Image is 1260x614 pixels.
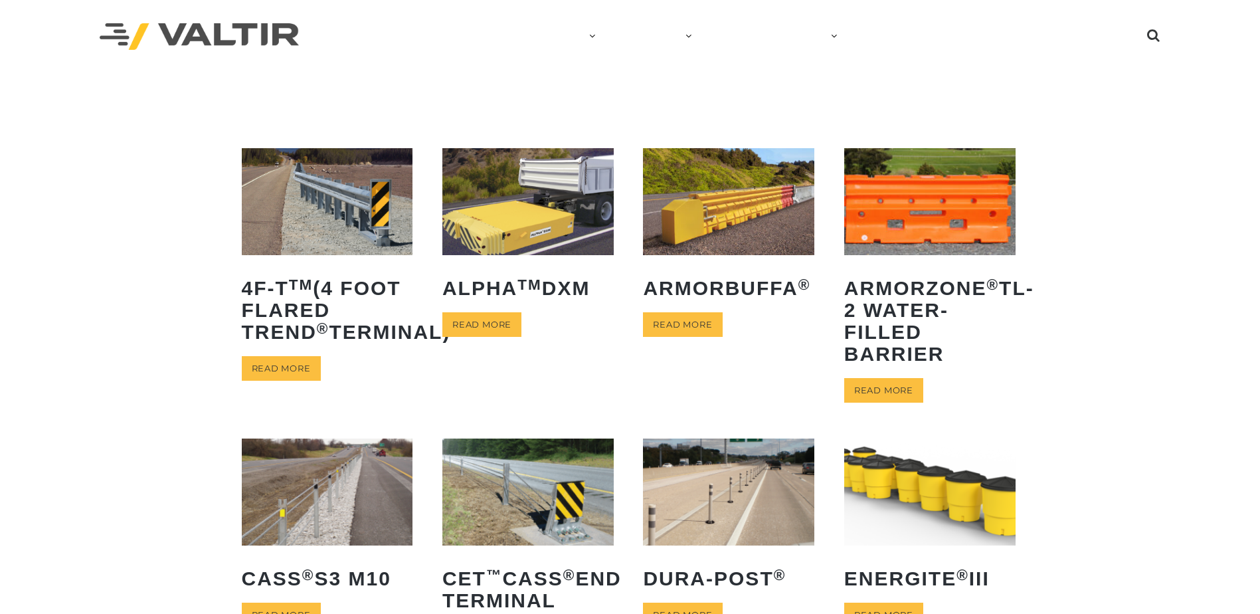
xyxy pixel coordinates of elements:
[844,439,1016,599] a: ENERGITE®III
[442,267,614,309] h2: ALPHA DXM
[798,276,811,293] sup: ®
[956,567,969,583] sup: ®
[317,320,329,337] sup: ®
[442,148,614,309] a: ALPHATMDXM
[289,276,314,293] sup: TM
[643,558,814,599] h2: Dura-Post
[643,148,814,309] a: ArmorBuffa®
[486,567,503,583] sup: ™
[242,93,1019,108] p: Valtir MASH products
[844,148,1016,375] a: ArmorZone®TL-2 Water-Filled Barrier
[242,558,413,599] h2: CASS S3 M10
[762,23,851,50] a: CAREERS
[442,312,521,337] a: Read more about “ALPHATM DXM”
[242,148,413,353] a: 4F-TTM(4 Foot Flared TREND®Terminal)
[844,267,1016,375] h2: ArmorZone TL-2 Water-Filled Barrier
[643,312,722,337] a: Read more about “ArmorBuffa®”
[705,23,762,50] a: NEWS
[242,439,413,599] a: CASS®S3 M10
[986,276,999,293] sup: ®
[517,276,542,293] sup: TM
[100,23,299,51] img: Valtir
[519,23,609,50] a: COMPANY
[643,267,814,309] h2: ArmorBuffa
[844,558,1016,599] h2: ENERGITE III
[851,23,926,50] a: CONTACT
[563,567,576,583] sup: ®
[242,267,413,353] h2: 4F-T (4 Foot Flared TREND Terminal)
[844,378,923,403] a: Read more about “ArmorZone® TL-2 Water-Filled Barrier”
[242,356,321,381] a: Read more about “4F-TTM (4 Foot Flared TREND® Terminal)”
[302,567,315,583] sup: ®
[609,23,705,50] a: PRODUCTS
[774,567,786,583] sup: ®
[643,439,814,599] a: Dura-Post®
[242,120,400,136] p: Showing 1–12 of 32 results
